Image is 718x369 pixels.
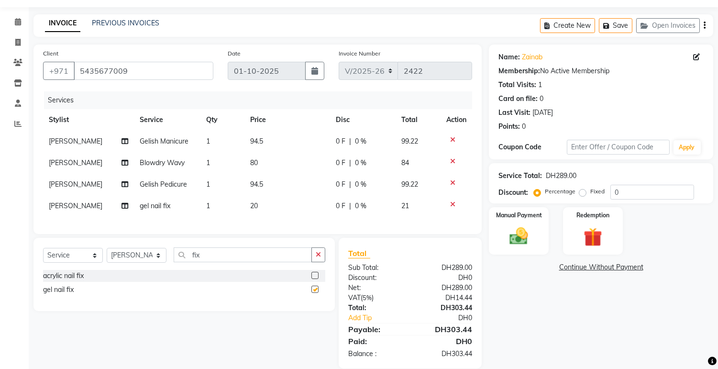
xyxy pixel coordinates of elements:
div: Last Visit: [498,108,530,118]
th: Total [396,109,441,131]
button: Create New [540,18,595,33]
div: 0 [540,94,543,104]
div: Total: [341,303,410,313]
span: 1 [206,137,210,145]
label: Invoice Number [339,49,380,58]
span: 84 [401,158,409,167]
img: _gift.svg [578,225,608,249]
span: Blowdry Wavy [140,158,185,167]
div: DH289.00 [410,263,480,273]
div: 0 [522,122,526,132]
div: DH303.44 [410,324,480,335]
label: Client [43,49,58,58]
input: Enter Offer / Coupon Code [567,140,669,155]
div: Service Total: [498,171,542,181]
span: | [349,158,351,168]
th: Price [244,109,330,131]
a: Zainab [522,52,542,62]
div: DH14.44 [410,293,480,303]
button: +971 [43,62,75,80]
th: Stylist [43,109,134,131]
div: ( ) [341,293,410,303]
input: Search by Name/Mobile/Email/Code [74,62,213,80]
span: Gelish Manicure [140,137,189,145]
button: Save [599,18,632,33]
label: Percentage [545,187,575,196]
span: 21 [401,201,409,210]
div: Total Visits: [498,80,536,90]
span: 94.5 [250,137,263,145]
div: Balance : [341,349,410,359]
span: 5% [363,294,372,302]
span: 80 [250,158,258,167]
a: Add Tip [341,313,422,323]
button: Apply [674,140,701,155]
span: | [349,179,351,190]
span: 20 [250,201,258,210]
div: Name: [498,52,520,62]
div: No Active Membership [498,66,704,76]
th: Qty [200,109,244,131]
a: INVOICE [45,15,80,32]
label: Fixed [590,187,605,196]
span: [PERSON_NAME] [49,158,102,167]
div: DH303.44 [410,303,480,313]
div: Payable: [341,324,410,335]
div: DH0 [410,335,480,347]
div: Paid: [341,335,410,347]
span: 94.5 [250,180,263,189]
div: Points: [498,122,520,132]
div: 1 [538,80,542,90]
span: [PERSON_NAME] [49,180,102,189]
div: [DATE] [532,108,553,118]
span: 99.22 [401,180,418,189]
span: gel nail fix [140,201,171,210]
div: Discount: [341,273,410,283]
input: Search or Scan [174,247,312,262]
span: 1 [206,201,210,210]
div: Services [44,91,479,109]
div: Coupon Code [498,142,567,152]
div: Net: [341,283,410,293]
span: 1 [206,158,210,167]
img: _cash.svg [504,225,534,247]
span: [PERSON_NAME] [49,201,102,210]
th: Disc [330,109,396,131]
label: Date [228,49,241,58]
span: | [349,201,351,211]
th: Action [441,109,472,131]
span: VAT [348,293,361,302]
div: DH0 [422,313,480,323]
span: 0 F [336,158,345,168]
span: 99.22 [401,137,418,145]
div: DH289.00 [546,171,576,181]
a: Continue Without Payment [491,262,711,272]
a: PREVIOUS INVOICES [92,19,159,27]
button: Open Invoices [636,18,700,33]
div: DH303.44 [410,349,480,359]
span: 0 F [336,179,345,190]
span: Total [348,248,370,258]
div: gel nail fix [43,285,74,295]
div: DH289.00 [410,283,480,293]
div: Membership: [498,66,540,76]
div: Card on file: [498,94,538,104]
span: 0 % [355,179,366,190]
span: | [349,136,351,146]
div: acrylic nail fix [43,271,84,281]
span: 0 % [355,201,366,211]
div: Discount: [498,188,528,198]
label: Manual Payment [496,211,542,220]
span: 1 [206,180,210,189]
span: 0 % [355,158,366,168]
div: Sub Total: [341,263,410,273]
th: Service [134,109,201,131]
span: Gelish Pedicure [140,180,188,189]
span: 0 F [336,201,345,211]
label: Redemption [576,211,609,220]
div: DH0 [410,273,480,283]
span: 0 F [336,136,345,146]
span: [PERSON_NAME] [49,137,102,145]
span: 0 % [355,136,366,146]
